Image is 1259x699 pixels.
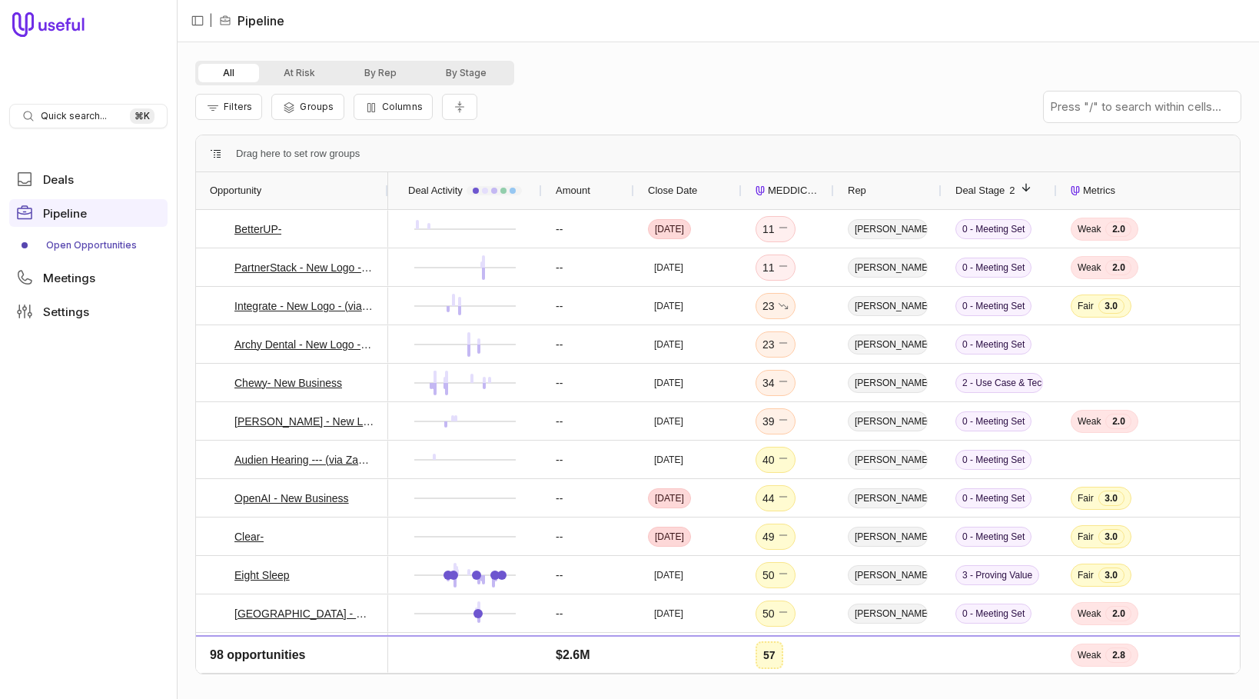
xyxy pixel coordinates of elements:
[848,258,928,278] span: [PERSON_NAME]
[848,488,928,508] span: [PERSON_NAME]
[848,335,928,354] span: [PERSON_NAME]
[556,374,563,392] div: --
[654,415,683,428] time: [DATE]
[955,527,1031,547] span: 0 - Meeting Set
[234,412,374,431] a: [PERSON_NAME] - New Logo - (via Zap Automation)
[219,12,284,30] li: Pipeline
[955,488,1031,508] span: 0 - Meeting Set
[778,566,789,584] span: No change
[1078,607,1101,620] span: Weak
[848,411,928,431] span: [PERSON_NAME]
[848,604,928,624] span: [PERSON_NAME]
[234,489,349,508] a: OpenAI - New Business
[556,258,563,277] div: --
[130,108,154,124] kbd: ⌘ K
[1105,414,1131,429] span: 2.0
[210,181,261,200] span: Opportunity
[778,374,789,392] span: No change
[848,565,928,585] span: [PERSON_NAME]
[762,566,789,584] div: 50
[1078,492,1094,504] span: Fair
[234,528,264,546] a: Clear-
[556,451,563,469] div: --
[848,527,928,547] span: [PERSON_NAME]
[955,604,1031,624] span: 0 - Meeting Set
[768,181,820,200] span: MEDDICC Score
[778,258,789,277] span: No change
[556,528,563,546] div: --
[9,165,168,193] a: Deals
[1078,569,1094,581] span: Fair
[1109,644,1135,660] span: 4.0
[762,528,789,546] div: 49
[234,220,281,238] a: BetterUP-
[848,642,928,662] span: [PERSON_NAME]
[1105,606,1131,621] span: 2.0
[300,101,334,112] span: Groups
[762,297,789,315] div: 23
[1078,223,1101,235] span: Weak
[195,94,262,120] button: Filter Pipeline
[259,64,340,82] button: At Risk
[43,272,95,284] span: Meetings
[778,220,789,238] span: No change
[1078,531,1094,543] span: Fair
[234,566,290,584] a: Eight Sleep
[236,145,360,163] span: Drag here to set row groups
[654,377,683,389] time: [DATE]
[556,297,563,315] div: --
[1098,529,1124,544] span: 3.0
[236,145,360,163] div: Row Groups
[654,300,683,312] time: [DATE]
[340,64,421,82] button: By Rep
[556,643,581,661] div: $30K
[848,181,866,200] span: Rep
[756,172,820,209] div: MEDDICC Score
[762,412,789,431] div: 39
[9,264,168,291] a: Meetings
[556,489,563,508] div: --
[654,607,683,620] time: [DATE]
[955,296,1031,316] span: 0 - Meeting Set
[9,298,168,325] a: Settings
[654,646,683,658] time: [DATE]
[648,181,697,200] span: Close Date
[762,220,789,238] div: 11
[955,642,1023,662] span: 1 - Discovery
[271,94,344,120] button: Group Pipeline
[9,233,168,258] a: Open Opportunities
[762,604,789,623] div: 50
[762,643,789,661] div: 51
[1105,221,1131,237] span: 2.0
[556,335,563,354] div: --
[955,373,1043,393] span: 2 - Use Case & Technical Validation
[442,94,477,121] button: Collapse all rows
[556,412,563,431] div: --
[43,208,87,219] span: Pipeline
[556,566,563,584] div: --
[762,258,789,277] div: 11
[234,335,374,354] a: Archy Dental - New Logo - (via Zap Automation)
[1044,92,1241,122] input: Press "/" to search within cells...
[234,451,374,469] a: Audien Hearing --- (via Zap Automation)
[655,531,684,543] time: [DATE]
[1078,646,1105,658] span: Strong
[955,258,1031,278] span: 0 - Meeting Set
[654,338,683,351] time: [DATE]
[556,604,563,623] div: --
[654,569,683,581] time: [DATE]
[1098,298,1124,314] span: 3.0
[382,101,423,112] span: Columns
[234,604,374,623] a: [GEOGRAPHIC_DATA] - New Logo - (via Zap Automation)
[762,489,789,508] div: 44
[1098,568,1124,583] span: 3.0
[778,604,789,623] span: No change
[224,101,252,112] span: Filters
[778,451,789,469] span: No change
[955,219,1031,239] span: 0 - Meeting Set
[1078,300,1094,312] span: Fair
[41,110,107,122] span: Quick search...
[234,258,374,277] a: PartnerStack - New Logo - (via Zap Automation)
[421,64,511,82] button: By Stage
[556,181,590,200] span: Amount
